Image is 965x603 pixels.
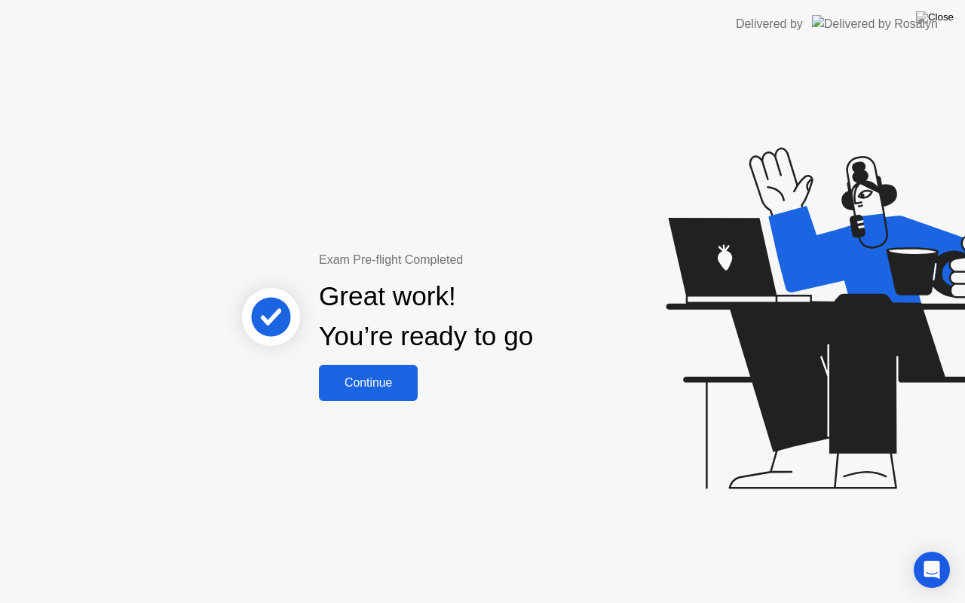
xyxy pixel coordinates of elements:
img: Delivered by Rosalyn [812,15,938,32]
div: Delivered by [736,15,803,33]
div: Exam Pre-flight Completed [319,251,630,269]
div: Great work! You’re ready to go [319,277,533,357]
div: Continue [323,376,413,390]
button: Continue [319,365,418,401]
div: Open Intercom Messenger [914,552,950,588]
img: Close [916,11,954,23]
